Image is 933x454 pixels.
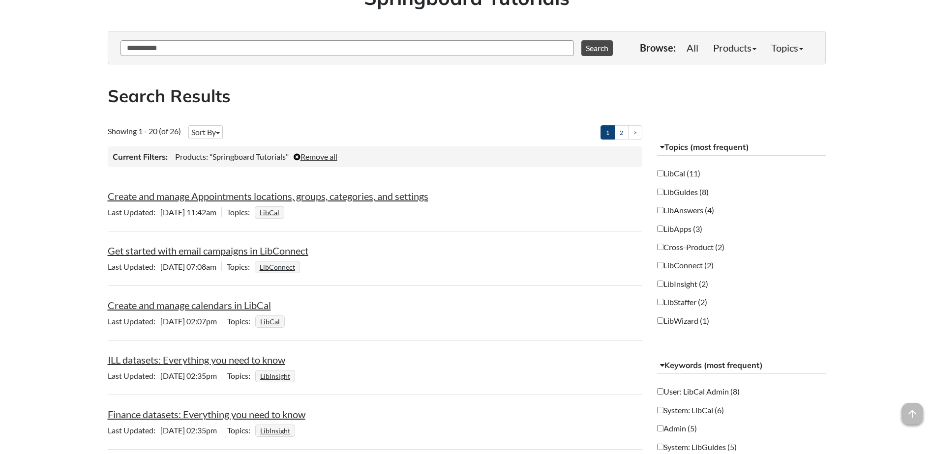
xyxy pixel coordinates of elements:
[108,316,160,326] span: Last Updated
[227,316,255,326] span: Topics
[227,262,255,271] span: Topics
[657,205,714,216] label: LibAnswers (4)
[258,205,281,220] a: LibCal
[657,425,663,431] input: Admin (5)
[679,38,706,57] a: All
[108,84,826,108] h2: Search Results
[108,245,308,256] a: Get started with email campaigns in LibConnect
[657,386,740,397] label: User: LibCal Admin (8)
[108,190,428,202] a: Create and manage Appointments locations, groups, categories, and settings
[227,371,255,380] span: Topics
[227,207,255,217] span: Topics
[108,126,181,136] span: Showing 1 - 20 (of 26)
[657,224,702,234] label: LibApps (3)
[657,187,709,198] label: LibGuides (8)
[259,314,281,329] a: LibCal
[255,426,298,435] ul: Topics
[657,297,707,308] label: LibStaffer (2)
[902,403,923,425] span: arrow_upward
[657,207,663,213] input: LibAnswers (4)
[601,125,615,140] a: 1
[113,151,168,162] h3: Current Filters
[657,226,663,232] input: LibApps (3)
[259,369,292,383] a: LibInsight
[657,405,724,416] label: System: LibCal (6)
[657,262,663,268] input: LibConnect (2)
[657,281,663,287] input: LibInsight (2)
[601,125,642,140] ul: Pagination of search results
[614,125,629,140] a: 2
[706,38,764,57] a: Products
[108,426,160,435] span: Last Updated
[255,262,302,271] ul: Topics
[175,152,208,161] span: Products:
[188,125,223,139] button: Sort By
[108,262,160,271] span: Last Updated
[657,357,826,374] button: Keywords (most frequent)
[657,315,709,326] label: LibWizard (1)
[108,262,221,271] span: [DATE] 07:08am
[108,408,305,420] a: Finance datasets: Everything you need to know
[657,242,724,253] label: Cross-Product (2)
[255,207,287,217] ul: Topics
[657,444,663,450] input: System: LibGuides (5)
[294,152,337,161] a: Remove all
[657,189,663,195] input: LibGuides (8)
[657,317,663,324] input: LibWizard (1)
[657,407,663,413] input: System: LibCal (6)
[108,207,160,217] span: Last Updated
[657,388,663,395] input: User: LibCal Admin (8)
[657,423,697,434] label: Admin (5)
[108,371,160,380] span: Last Updated
[108,426,222,435] span: [DATE] 02:35pm
[628,125,642,140] a: >
[227,426,255,435] span: Topics
[657,168,700,179] label: LibCal (11)
[108,371,222,380] span: [DATE] 02:35pm
[581,40,613,56] button: Search
[259,424,292,438] a: LibInsight
[255,371,298,380] ul: Topics
[108,316,222,326] span: [DATE] 02:07pm
[108,354,285,366] a: ILL datasets: Everything you need to know
[902,404,923,416] a: arrow_upward
[640,41,676,55] p: Browse:
[210,152,289,161] span: "Springboard Tutorials"
[657,260,714,271] label: LibConnect (2)
[108,299,271,311] a: Create and manage calendars in LibCal
[657,139,826,156] button: Topics (most frequent)
[258,260,297,274] a: LibConnect
[657,299,663,305] input: LibStaffer (2)
[255,316,287,326] ul: Topics
[657,442,737,453] label: System: LibGuides (5)
[108,207,221,217] span: [DATE] 11:42am
[657,170,663,176] input: LibCal (11)
[657,279,708,289] label: LibInsight (2)
[657,244,663,250] input: Cross-Product (2)
[764,38,811,57] a: Topics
